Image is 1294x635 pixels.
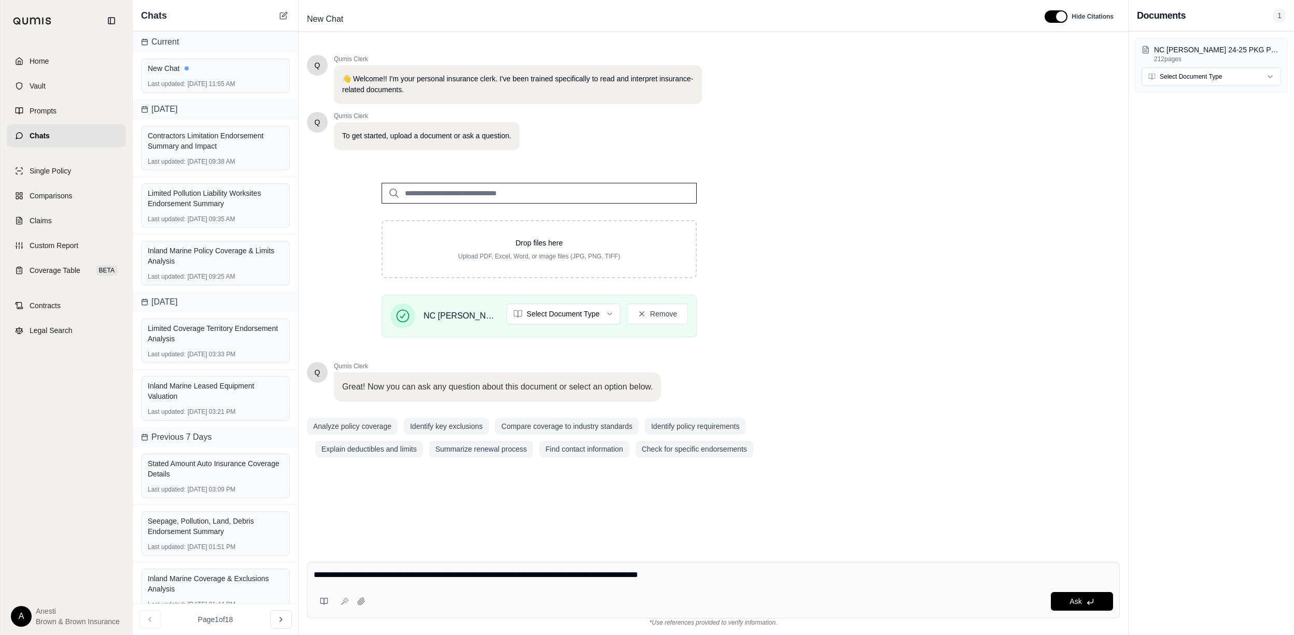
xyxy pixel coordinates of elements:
button: Analyze policy coverage [307,418,398,435]
div: [DATE] [133,292,298,312]
span: Anesti [36,606,120,616]
p: Great! Now you can ask any question about this document or select an option below. [342,381,653,393]
div: [DATE] 09:38 AM [148,157,283,166]
span: Legal Search [30,325,73,336]
div: Previous 7 Days [133,427,298,448]
div: [DATE] 09:35 AM [148,215,283,223]
button: Explain deductibles and limits [315,441,423,457]
a: Home [7,50,126,73]
span: New Chat [303,11,347,27]
a: Legal Search [7,319,126,342]
span: Last updated: [148,80,186,88]
div: [DATE] 01:51 PM [148,543,283,551]
a: Comparisons [7,184,126,207]
a: Vault [7,75,126,97]
span: Chats [141,8,167,23]
div: *Use references provided to verify information. [307,618,1120,627]
span: Last updated: [148,157,186,166]
span: Coverage Table [30,265,80,276]
span: BETA [96,265,118,276]
a: Claims [7,209,126,232]
img: Qumis Logo [13,17,52,25]
button: New Chat [277,9,290,22]
span: Last updated: [148,350,186,358]
span: Last updated: [148,600,186,609]
span: Contracts [30,300,61,311]
div: [DATE] 01:44 PM [148,600,283,609]
span: Last updated: [148,543,186,551]
p: Drop files here [399,238,679,248]
button: Ask [1051,592,1113,611]
p: NC Hunt 24-25 PKG Policy.pdf [1154,45,1281,55]
span: Home [30,56,49,66]
span: Comparisons [30,191,72,201]
span: Hide Citations [1072,12,1114,21]
span: 1 [1273,8,1286,23]
span: Single Policy [30,166,71,176]
div: New Chat [148,63,283,74]
a: Chats [7,124,126,147]
div: [DATE] 03:21 PM [148,408,283,416]
div: Contractors Limitation Endorsement Summary and Impact [148,131,283,151]
div: Edit Title [303,11,1032,27]
span: Claims [30,215,52,226]
p: Upload PDF, Excel, Word, or image files (JPG, PNG, TIFF) [399,252,679,261]
p: 👋 Welcome!! I'm your personal insurance clerk. I've been trained specifically to read and interpr... [342,74,694,95]
span: Vault [30,81,46,91]
a: Prompts [7,99,126,122]
span: Brown & Brown Insurance [36,616,120,627]
span: Chats [30,131,50,141]
button: Identify policy requirements [645,418,746,435]
a: Single Policy [7,160,126,182]
div: [DATE] 11:55 AM [148,80,283,88]
button: Collapse sidebar [103,12,120,29]
span: Prompts [30,106,57,116]
span: Last updated: [148,408,186,416]
div: Current [133,32,298,52]
div: Seepage, Pollution, Land, Debris Endorsement Summary [148,516,283,537]
button: Find contact information [539,441,629,457]
span: Hello [315,367,320,378]
button: Summarize renewal process [429,441,533,457]
p: To get started, upload a document or ask a question. [342,131,511,141]
span: Last updated: [148,215,186,223]
div: A [11,606,32,627]
h3: Documents [1137,8,1186,23]
span: NC [PERSON_NAME] 24-25 PKG Policy.pdf [424,310,498,322]
span: Qumis Clerk [334,55,702,63]
span: Page 1 of 18 [198,614,233,625]
div: Inland Marine Coverage & Exclusions Analysis [148,573,283,594]
a: Custom Report [7,234,126,257]
div: [DATE] 09:25 AM [148,272,283,281]
span: Qumis Clerk [334,362,661,370]
p: 212 pages [1154,55,1281,63]
span: Last updated: [148,272,186,281]
div: Inland Marine Policy Coverage & Limits Analysis [148,246,283,266]
button: NC [PERSON_NAME] 24-25 PKG Policy.pdf212pages [1142,45,1281,63]
span: Last updated: [148,485,186,494]
span: Hello [315,117,320,127]
div: Inland Marine Leased Equipment Valuation [148,381,283,401]
a: Contracts [7,294,126,317]
span: Qumis Clerk [334,112,519,120]
div: [DATE] 03:09 PM [148,485,283,494]
span: Hello [315,60,320,70]
div: Limited Coverage Territory Endorsement Analysis [148,323,283,344]
button: Check for specific endorsements [636,441,753,457]
a: Coverage TableBETA [7,259,126,282]
span: Ask [1070,597,1081,605]
span: Custom Report [30,240,78,251]
div: [DATE] [133,99,298,120]
div: Stated Amount Auto Insurance Coverage Details [148,458,283,479]
div: [DATE] 03:33 PM [148,350,283,358]
div: Limited Pollution Liability Worksites Endorsement Summary [148,188,283,209]
button: Identify key exclusions [404,418,489,435]
button: Compare coverage to industry standards [495,418,639,435]
button: Remove [627,304,688,324]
